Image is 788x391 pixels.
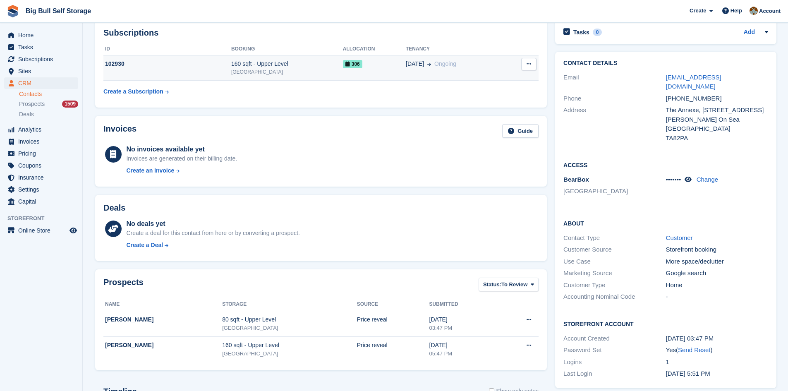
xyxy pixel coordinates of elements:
th: Booking [231,43,343,56]
div: Contact Type [563,233,666,243]
th: Allocation [343,43,406,56]
div: More space/declutter [666,257,768,266]
div: Storefront booking [666,245,768,254]
div: Create an Invoice [126,166,174,175]
h2: Storefront Account [563,319,768,328]
a: Change [697,176,719,183]
a: menu [4,41,78,53]
div: Customer Type [563,281,666,290]
span: Invoices [18,136,68,147]
th: Storage [222,298,357,311]
a: Create a Subscription [103,84,169,99]
time: 2025-08-21 16:51:33 UTC [666,370,710,377]
div: 1509 [62,101,78,108]
span: Ongoing [434,60,456,67]
span: Subscriptions [18,53,68,65]
div: [GEOGRAPHIC_DATA] [222,350,357,358]
a: menu [4,148,78,159]
span: Settings [18,184,68,195]
a: menu [4,29,78,41]
div: No deals yet [126,219,299,229]
span: To Review [501,281,527,289]
img: stora-icon-8386f47178a22dfd0bd8f6a31ec36ba5ce8667c1dd55bd0f319d3a0aa187defe.svg [7,5,19,17]
a: menu [4,136,78,147]
div: Google search [666,269,768,278]
h2: About [563,219,768,227]
div: Password Set [563,345,666,355]
div: TA82PA [666,134,768,143]
span: Pricing [18,148,68,159]
div: 05:47 PM [429,350,498,358]
div: Use Case [563,257,666,266]
span: Deals [19,110,34,118]
a: Preview store [68,225,78,235]
div: 80 sqft - Upper Level [222,315,357,324]
button: Status: To Review [479,278,539,291]
th: Name [103,298,222,311]
div: 1 [666,357,768,367]
div: [PERSON_NAME] [105,315,222,324]
h2: Contact Details [563,60,768,67]
span: Create [690,7,706,15]
div: [DATE] 03:47 PM [666,334,768,343]
th: Submitted [429,298,498,311]
span: [DATE] [406,60,424,68]
h2: Subscriptions [103,28,539,38]
div: 160 sqft - Upper Level [222,341,357,350]
a: menu [4,225,78,236]
div: [GEOGRAPHIC_DATA] [231,68,343,76]
th: Source [357,298,429,311]
th: ID [103,43,231,56]
div: Price reveal [357,341,429,350]
span: Status: [483,281,501,289]
a: Guide [502,124,539,138]
h2: Invoices [103,124,137,138]
span: Analytics [18,124,68,135]
span: CRM [18,77,68,89]
a: Deals [19,110,78,119]
a: Add [744,28,755,37]
span: Prospects [19,100,45,108]
div: The Annexe, [STREET_ADDRESS] [666,106,768,115]
div: Marketing Source [563,269,666,278]
span: Account [759,7,781,15]
div: - [666,292,768,302]
div: [DATE] [429,341,498,350]
h2: Access [563,161,768,169]
div: Create a Subscription [103,87,163,96]
div: 03:47 PM [429,324,498,332]
h2: Tasks [573,29,589,36]
div: [GEOGRAPHIC_DATA] [222,324,357,332]
div: Phone [563,94,666,103]
span: Help [731,7,742,15]
a: menu [4,160,78,171]
div: No invoices available yet [126,144,237,154]
span: ( ) [676,346,712,353]
a: menu [4,124,78,135]
div: Invoices are generated on their billing date. [126,154,237,163]
div: Price reveal [357,315,429,324]
div: Email [563,73,666,91]
span: Coupons [18,160,68,171]
div: 102930 [103,60,231,68]
span: Home [18,29,68,41]
div: Create a Deal [126,241,163,249]
div: [DATE] [429,315,498,324]
div: Last Login [563,369,666,379]
span: ••••••• [666,176,681,183]
div: Yes [666,345,768,355]
div: Address [563,106,666,143]
span: BearBox [563,176,589,183]
span: Online Store [18,225,68,236]
div: [PERSON_NAME] [105,341,222,350]
a: Create an Invoice [126,166,237,175]
a: Contacts [19,90,78,98]
a: Create a Deal [126,241,299,249]
div: Logins [563,357,666,367]
div: 0 [593,29,602,36]
span: Insurance [18,172,68,183]
a: menu [4,65,78,77]
div: Account Created [563,334,666,343]
span: Storefront [7,214,82,223]
h2: Deals [103,203,125,213]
